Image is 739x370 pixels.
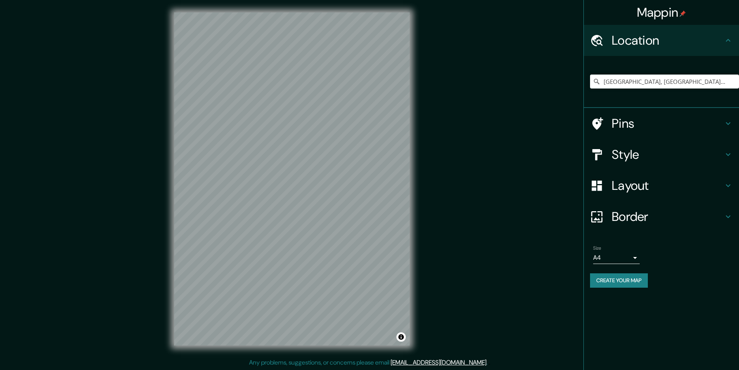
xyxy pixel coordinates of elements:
[584,108,739,139] div: Pins
[174,12,410,346] canvas: Map
[584,25,739,56] div: Location
[593,245,601,252] label: Size
[637,5,686,20] h4: Mappin
[612,33,723,48] h4: Location
[612,147,723,162] h4: Style
[584,139,739,170] div: Style
[612,178,723,193] h4: Layout
[593,252,640,264] div: A4
[612,209,723,224] h4: Border
[612,116,723,131] h4: Pins
[590,273,648,288] button: Create your map
[584,201,739,232] div: Border
[488,358,489,367] div: .
[249,358,488,367] p: Any problems, suggestions, or concerns please email .
[680,10,686,17] img: pin-icon.png
[584,170,739,201] div: Layout
[590,75,739,89] input: Pick your city or area
[396,332,406,342] button: Toggle attribution
[489,358,490,367] div: .
[391,358,486,367] a: [EMAIL_ADDRESS][DOMAIN_NAME]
